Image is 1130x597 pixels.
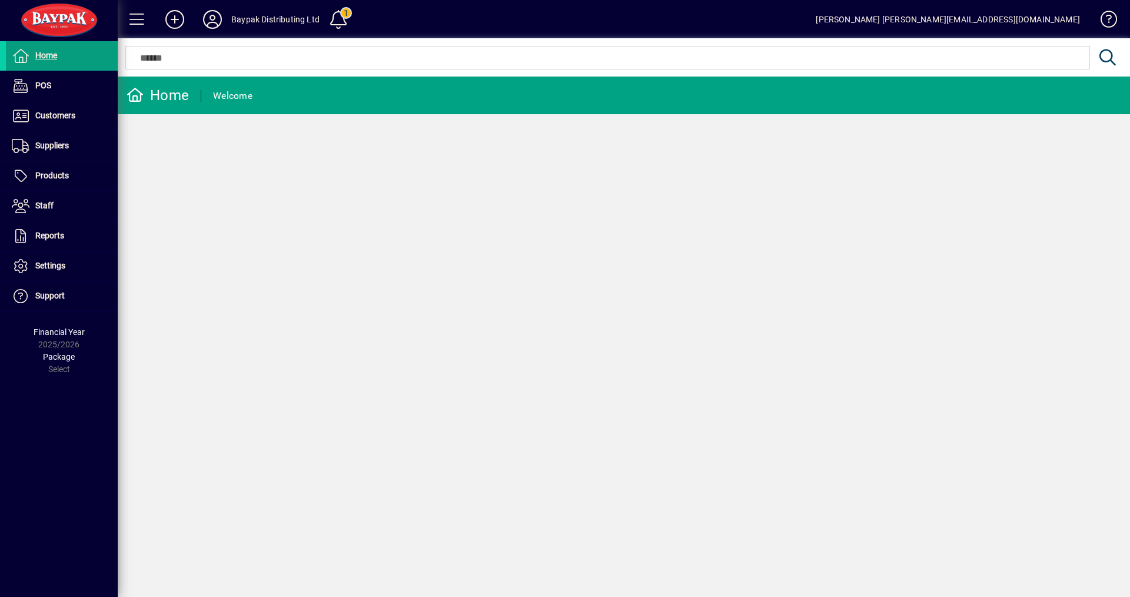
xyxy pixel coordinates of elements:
[6,161,118,191] a: Products
[816,10,1080,29] div: [PERSON_NAME] [PERSON_NAME][EMAIL_ADDRESS][DOMAIN_NAME]
[6,131,118,161] a: Suppliers
[231,10,320,29] div: Baypak Distributing Ltd
[127,86,189,105] div: Home
[35,81,51,90] span: POS
[35,231,64,240] span: Reports
[156,9,194,30] button: Add
[35,201,54,210] span: Staff
[194,9,231,30] button: Profile
[6,281,118,311] a: Support
[35,261,65,270] span: Settings
[6,191,118,221] a: Staff
[34,327,85,337] span: Financial Year
[6,221,118,251] a: Reports
[35,51,57,60] span: Home
[213,87,252,105] div: Welcome
[43,352,75,361] span: Package
[35,141,69,150] span: Suppliers
[35,291,65,300] span: Support
[6,101,118,131] a: Customers
[35,171,69,180] span: Products
[6,71,118,101] a: POS
[1092,2,1115,41] a: Knowledge Base
[6,251,118,281] a: Settings
[35,111,75,120] span: Customers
